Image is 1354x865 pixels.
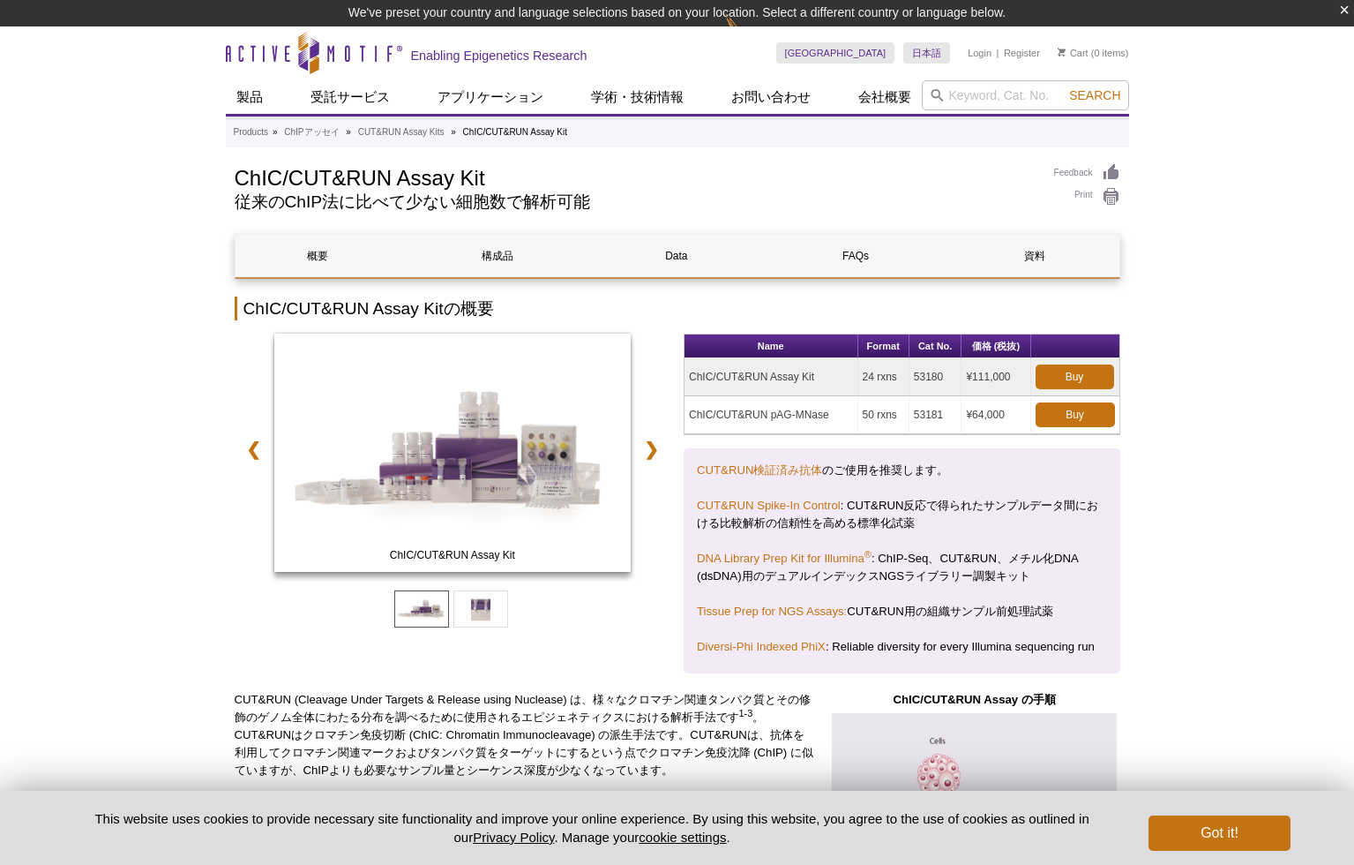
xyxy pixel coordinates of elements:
[580,80,694,114] a: 学術・技術情報
[235,163,1036,190] h1: ChIC/CUT&RUN Assay Kit
[697,550,1107,585] p: : ChIP-Seq、CUT&RUN、メチル化DNA (dsDNA)用のデュアルインデックスNGSライブラリー調製キット
[968,47,991,59] a: Login
[721,80,821,114] a: お問い合わせ
[1058,48,1066,56] img: Your Cart
[273,127,278,137] li: »
[411,48,587,64] h2: Enabling Epigenetics Research
[684,396,858,434] td: ChIC/CUT&RUN pAG-MNase
[739,708,753,718] sup: 1-3
[236,235,401,277] a: 概要
[697,638,1107,656] p: : Reliable diversity for every Illumina sequencing run
[1036,402,1115,427] a: Buy
[697,552,871,565] a: DNA Library Prep Kit for Illumina®
[427,80,554,114] a: アプリケーション
[773,235,939,277] a: FAQs
[1054,187,1120,207] a: Print
[997,42,999,64] li: |
[961,358,1030,396] td: ¥111,000
[274,334,632,572] img: ChIC/CUT&RUN Assay Kit
[1069,88,1120,102] span: Search
[725,13,772,55] img: Change Here
[684,358,858,396] td: ChIC/CUT&RUN Assay Kit
[961,396,1030,434] td: ¥64,000
[922,80,1129,110] input: Keyword, Cat. No.
[858,358,909,396] td: 24 rxns
[1148,816,1290,851] button: Got it!
[697,497,1107,532] p: : CUT&RUN反応で得られたサンプルデータ間における比較解析の信頼性を高める標準化試薬
[64,809,1120,846] p: This website uses cookies to provide necessary site functionality and improve your online experie...
[235,429,273,470] a: ❮
[300,80,400,114] a: 受託サービス
[284,124,339,140] a: ChIPアッセイ
[451,127,456,137] li: »
[697,499,841,512] a: CUT&RUN Spike-In Control
[278,546,627,564] span: ChIC/CUT&RUN Assay Kit
[639,830,726,845] button: cookie settings
[697,640,826,653] a: Diversi-Phi Indexed PhiX
[594,235,759,277] a: Data
[952,235,1118,277] a: 資料
[235,297,1120,320] h2: ChIC/CUT&RUN Assay Kitの概要
[776,42,895,64] a: [GEOGRAPHIC_DATA]
[684,335,858,358] th: Name
[903,42,950,64] a: 日本語
[415,235,580,277] a: 構成品
[1058,47,1088,59] a: Cart
[274,334,632,577] a: ChIC/CUT&RUN Assay Kit
[697,462,1107,479] p: のご使用を推奨します。
[961,335,1030,358] th: 価格 (税抜)
[358,124,445,140] a: CUT&RUN Assay Kits
[864,549,871,560] sup: ®
[909,358,962,396] td: 53180
[346,127,351,137] li: »
[893,693,1055,706] strong: ChIC/CUT&RUN Assay の手順
[234,124,268,140] a: Products
[463,127,567,137] li: ChIC/CUT&RUN Assay Kit
[858,335,909,358] th: Format
[1036,365,1114,389] a: Buy
[858,396,909,434] td: 50 rxns
[226,80,273,114] a: 製品
[1064,87,1126,103] button: Search
[909,396,962,434] td: 53181
[697,605,847,618] a: Tissue Prep for NGS Assays:
[848,80,922,114] a: 会社概要
[697,463,822,477] a: CUT&RUN検証済み抗体
[909,335,962,358] th: Cat No.
[235,194,1036,210] h2: 従来のChIP法に比べて少ない細胞数で解析可能
[1058,42,1129,64] li: (0 items)
[1004,47,1040,59] a: Register
[632,429,670,470] a: ❯
[697,603,1107,621] p: CUT&RUN用の組織サンプル前処理試薬
[235,691,816,779] p: CUT&RUN (Cleavage Under Targets & Release using Nuclease) は、様々なクロマチン関連タンパク質とその修飾のゲノム全体にわたる分布を調べるた...
[1054,163,1120,183] a: Feedback
[473,830,554,845] a: Privacy Policy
